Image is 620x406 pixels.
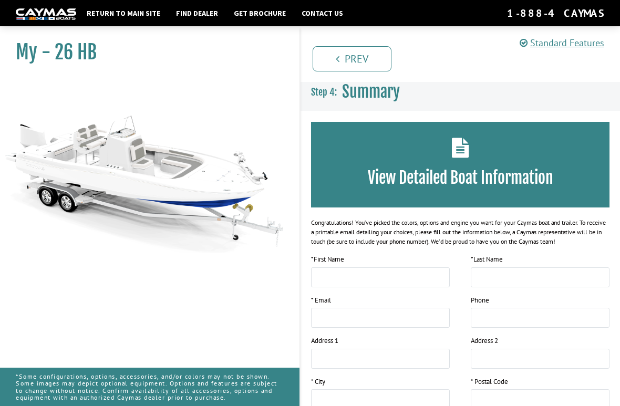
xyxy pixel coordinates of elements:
[229,6,291,20] a: Get Brochure
[471,377,508,387] label: * Postal Code
[81,6,166,20] a: Return to main site
[520,37,604,49] a: Standard Features
[313,46,391,71] a: Prev
[507,6,604,20] div: 1-888-4CAYMAS
[16,40,273,64] h1: My - 26 HB
[311,254,344,265] label: First Name
[310,45,620,71] ul: Pagination
[296,6,348,20] a: Contact Us
[327,168,594,188] h3: View Detailed Boat Information
[311,377,325,387] label: * City
[471,336,498,346] label: Address 2
[16,368,284,406] p: *Some configurations, options, accessories, and/or colors may not be shown. Some images may depic...
[311,218,609,246] div: Congratulations! You’ve picked the colors, options and engine you want for your Caymas boat and t...
[471,295,489,306] label: Phone
[342,82,400,101] span: Summary
[311,295,331,306] label: * Email
[171,6,223,20] a: Find Dealer
[16,8,76,19] img: white-logo-c9c8dbefe5ff5ceceb0f0178aa75bf4bb51f6bca0971e226c86eb53dfe498488.png
[311,336,338,346] label: Address 1
[471,254,503,265] label: Last Name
